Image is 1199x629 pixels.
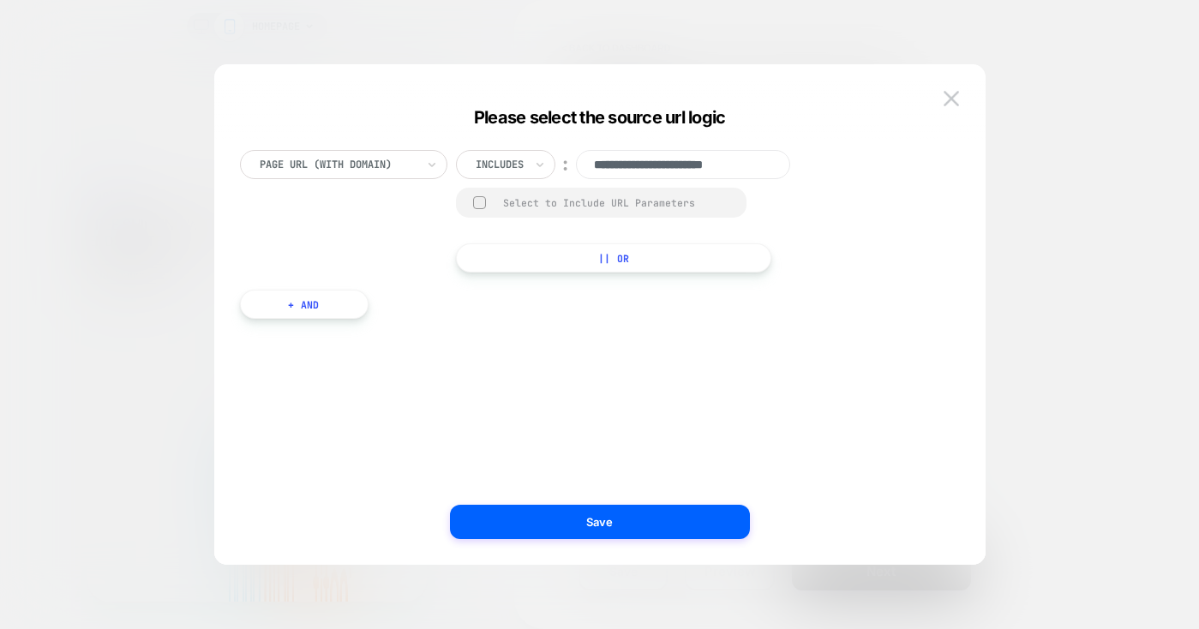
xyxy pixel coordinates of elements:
button: Save [450,505,750,539]
a: Search [83,211,99,227]
div: Please select the source url logic [214,107,986,128]
inbox-online-store-chat: Shopify online store chat [289,422,326,478]
div: Select to Include URL Parameters [503,196,729,209]
button: || Or [456,243,772,273]
img: close [944,91,959,105]
div: ︰ [557,153,574,177]
span: Navigation [7,213,61,226]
